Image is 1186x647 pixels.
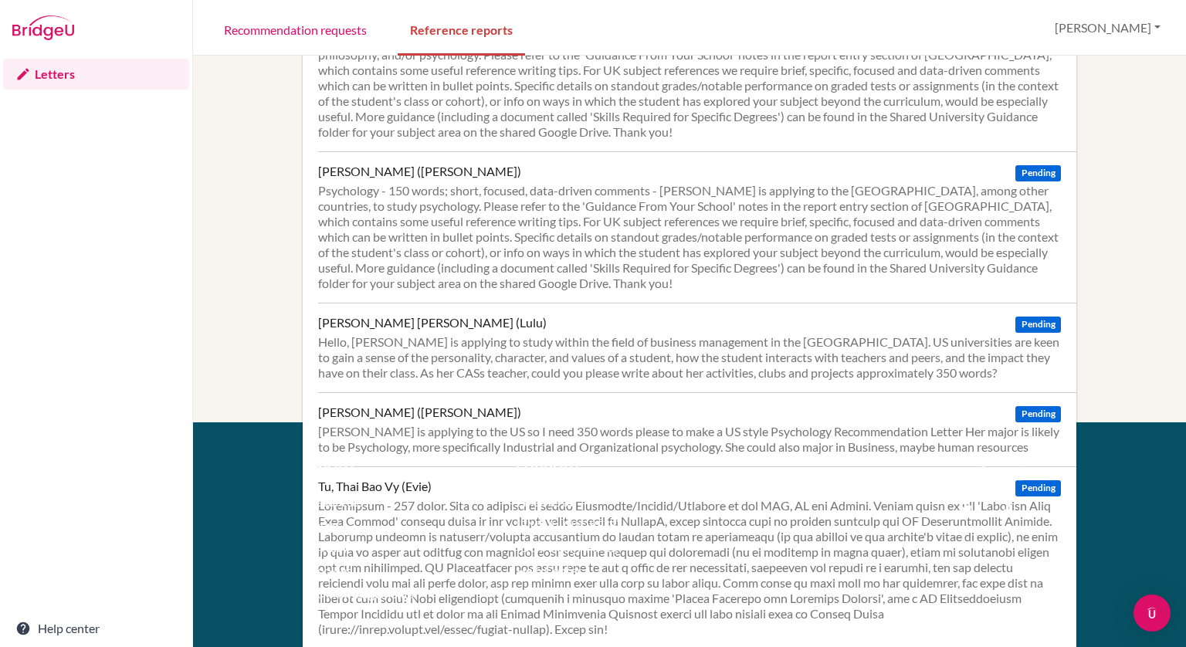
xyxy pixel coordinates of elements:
a: Acknowledgements [309,586,414,601]
a: [PERSON_NAME] ([PERSON_NAME]) Pending [PERSON_NAME] is applying to the US so I need 350 words ple... [318,392,1076,466]
span: Pending [1015,317,1060,333]
a: Email us at [EMAIL_ADDRESS][DOMAIN_NAME] [517,494,620,554]
a: [PERSON_NAME] [PERSON_NAME] (Lulu) Pending Hello, [PERSON_NAME] is applying to study within the f... [318,303,1076,392]
a: Cookies [309,563,352,578]
div: Hello, [PERSON_NAME] is applying to study within the field of business management in the [GEOGRAP... [318,334,1061,381]
div: Support [517,459,675,478]
div: [PERSON_NAME] is applying to the US so I need 350 words please to make a US style Psychology Reco... [318,424,1061,455]
div: [PERSON_NAME] ([PERSON_NAME]) [318,405,521,420]
img: logo_white@2x-f4f0deed5e89b7ecb1c2cc34c3e3d731f90f0f143d5ea2071677605dd97b5244.png [963,459,1025,485]
span: Pending [1015,406,1060,422]
div: Open Intercom Messenger [1133,594,1171,632]
div: Psychology - 150 words; short, focused, data-driven comments - [PERSON_NAME] is applying to the [... [318,183,1061,291]
div: Psychology - 150 words; short, focused, data-driven comments - [PERSON_NAME] is applying to the [... [318,32,1061,140]
a: Letters [3,59,189,90]
button: [PERSON_NAME] [1048,13,1167,42]
div: [PERSON_NAME] ([PERSON_NAME]) [318,164,521,179]
a: Resources [309,494,364,509]
span: Pending [1015,165,1060,181]
a: Help Center [517,563,581,578]
a: Help center [3,613,189,644]
div: About [309,459,482,478]
a: Privacy [309,540,348,554]
a: [PERSON_NAME] ([PERSON_NAME]) Pending Psychology - 150 words; short, focused, data-driven comment... [318,151,1076,303]
img: Bridge-U [12,15,74,40]
a: Reference reports [398,2,525,56]
div: [PERSON_NAME] [PERSON_NAME] (Lulu) [318,315,547,330]
a: Recommendation requests [212,2,379,56]
a: Terms [309,517,341,532]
